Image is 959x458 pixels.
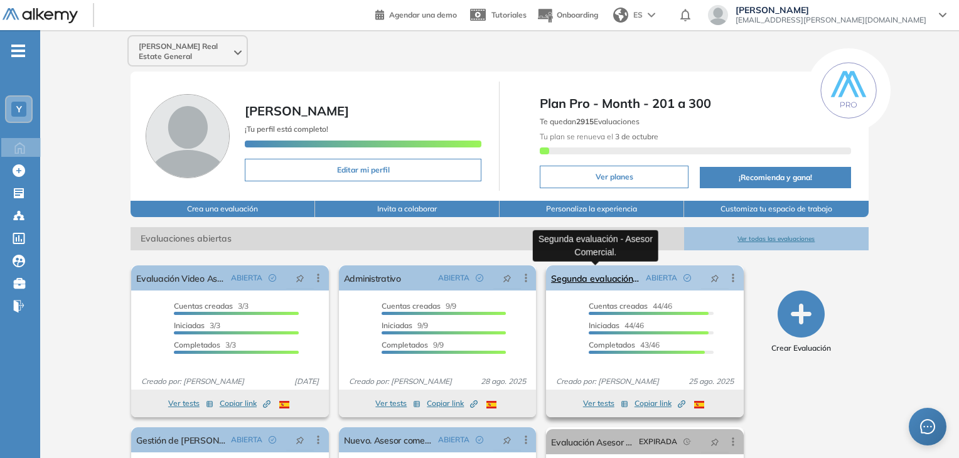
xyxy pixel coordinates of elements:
a: Administrativo [344,265,401,290]
span: Onboarding [557,10,598,19]
span: Cuentas creadas [174,301,233,311]
span: Tu plan se renueva el [540,132,658,141]
button: pushpin [493,268,521,288]
span: ¡Tu perfil está completo! [245,124,328,134]
img: ESP [279,401,289,408]
span: ES [633,9,643,21]
img: Foto de perfil [146,94,230,178]
i: - [11,50,25,52]
span: Agendar una demo [389,10,457,19]
button: Copiar link [427,396,478,411]
span: Iniciadas [382,321,412,330]
span: 44/46 [589,321,644,330]
span: Iniciadas [174,321,205,330]
span: Cuentas creadas [382,301,441,311]
button: Onboarding [537,2,598,29]
span: 9/9 [382,301,456,311]
span: Plan Pro - Month - 201 a 300 [540,94,850,113]
span: [DATE] [289,376,324,387]
a: Nuevo. Asesor comercial [344,427,433,452]
span: ABIERTA [646,272,677,284]
button: Editar mi perfil [245,159,481,181]
span: check-circle [683,274,691,282]
span: [PERSON_NAME] [245,103,349,119]
button: Ver todas las evaluaciones [684,227,869,250]
span: field-time [683,438,691,445]
img: ESP [486,401,496,408]
span: 25 ago. 2025 [683,376,739,387]
button: pushpin [701,432,729,452]
button: Ver tests [375,396,421,411]
a: Agendar una demo [375,6,457,21]
img: world [613,8,628,23]
b: 3 de octubre [613,132,658,141]
a: Gestión de [PERSON_NAME]. [136,427,225,452]
span: Completados [382,340,428,349]
button: pushpin [286,268,314,288]
span: pushpin [296,435,304,445]
img: arrow [648,13,655,18]
span: ABIERTA [438,434,469,445]
span: Iniciadas [589,321,619,330]
button: Personaliza la experiencia [500,201,684,217]
button: Copiar link [220,396,271,411]
span: ABIERTA [231,434,262,445]
span: pushpin [710,437,719,447]
button: Crear Evaluación [771,290,831,354]
button: Copiar link [635,396,685,411]
button: ¡Recomienda y gana! [700,167,850,188]
span: EXPIRADA [639,436,677,447]
span: 3/3 [174,301,249,311]
span: message [920,419,935,434]
a: Evaluación Video Asesor Comercial [136,265,225,290]
a: Segunda evaluación - Asesor Comercial. [551,265,640,290]
span: ABIERTA [231,272,262,284]
b: 2915 [576,117,594,126]
span: Copiar link [220,398,271,409]
span: Copiar link [635,398,685,409]
span: 9/9 [382,321,428,330]
span: [PERSON_NAME] Real Estate General [139,41,232,61]
span: 3/3 [174,340,236,349]
span: 3/3 [174,321,220,330]
span: ABIERTA [438,272,469,284]
span: 44/46 [589,301,672,311]
span: pushpin [296,273,304,283]
img: Logo [3,8,78,24]
span: Completados [174,340,220,349]
span: Cuentas creadas [589,301,648,311]
span: Copiar link [427,398,478,409]
button: Invita a colaborar [315,201,500,217]
span: check-circle [476,436,483,444]
span: 28 ago. 2025 [476,376,531,387]
img: ESP [694,401,704,408]
button: Crea una evaluación [131,201,315,217]
button: Ver tests [583,396,628,411]
button: pushpin [493,430,521,450]
button: pushpin [286,430,314,450]
span: Creado por: [PERSON_NAME] [136,376,249,387]
span: Creado por: [PERSON_NAME] [344,376,457,387]
span: Tutoriales [491,10,527,19]
span: Creado por: [PERSON_NAME] [551,376,664,387]
span: [PERSON_NAME] [736,5,926,15]
span: check-circle [269,436,276,444]
span: check-circle [476,274,483,282]
span: Evaluaciones abiertas [131,227,684,250]
span: Y [16,104,22,114]
span: pushpin [503,273,512,283]
span: [EMAIL_ADDRESS][PERSON_NAME][DOMAIN_NAME] [736,15,926,25]
span: check-circle [269,274,276,282]
span: pushpin [710,273,719,283]
div: Segunda evaluación - Asesor Comercial. [533,230,658,261]
span: Completados [589,340,635,349]
span: Crear Evaluación [771,343,831,354]
span: pushpin [503,435,512,445]
button: Ver tests [168,396,213,411]
button: Ver planes [540,166,688,188]
button: pushpin [701,268,729,288]
span: Te quedan Evaluaciones [540,117,640,126]
span: 9/9 [382,340,444,349]
span: 43/46 [589,340,660,349]
button: Customiza tu espacio de trabajo [684,201,869,217]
